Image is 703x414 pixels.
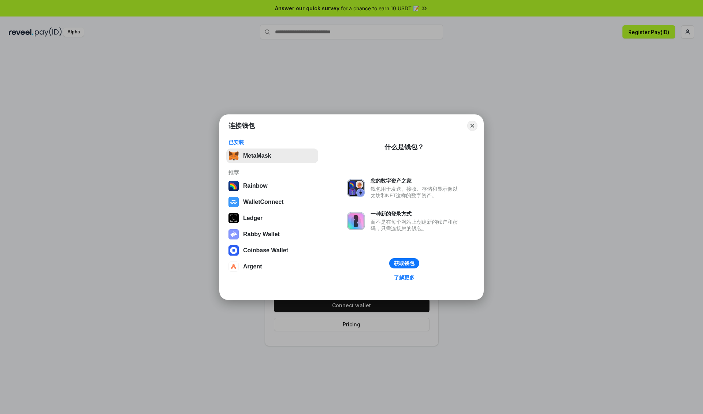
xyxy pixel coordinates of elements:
[228,213,239,223] img: svg+xml,%3Csvg%20xmlns%3D%22http%3A%2F%2Fwww.w3.org%2F2000%2Fsvg%22%20width%3D%2228%22%20height%3...
[390,273,419,282] a: 了解更多
[226,211,318,226] button: Ledger
[371,186,461,199] div: 钱包用于发送、接收、存储和显示像以太坊和NFT这样的数字资产。
[371,219,461,232] div: 而不是在每个网站上创建新的账户和密码，只需连接您的钱包。
[226,179,318,193] button: Rainbow
[226,259,318,274] button: Argent
[347,179,365,197] img: svg+xml,%3Csvg%20xmlns%3D%22http%3A%2F%2Fwww.w3.org%2F2000%2Fsvg%22%20fill%3D%22none%22%20viewBox...
[243,153,271,159] div: MetaMask
[228,151,239,161] img: svg+xml,%3Csvg%20fill%3D%22none%22%20height%3D%2233%22%20viewBox%3D%220%200%2035%2033%22%20width%...
[394,274,414,281] div: 了解更多
[467,121,477,131] button: Close
[384,143,424,151] div: 什么是钱包？
[228,181,239,191] img: svg+xml,%3Csvg%20width%3D%22120%22%20height%3D%22120%22%20viewBox%3D%220%200%20120%20120%22%20fil...
[371,177,461,184] div: 您的数字资产之家
[389,258,419,268] button: 获取钱包
[228,245,239,256] img: svg+xml,%3Csvg%20width%3D%2228%22%20height%3D%2228%22%20viewBox%3D%220%200%2028%2028%22%20fill%3D...
[226,195,318,209] button: WalletConnect
[226,227,318,242] button: Rabby Wallet
[228,121,255,130] h1: 连接钱包
[228,229,239,239] img: svg+xml,%3Csvg%20xmlns%3D%22http%3A%2F%2Fwww.w3.org%2F2000%2Fsvg%22%20fill%3D%22none%22%20viewBox...
[228,139,316,146] div: 已安装
[394,260,414,267] div: 获取钱包
[228,169,316,176] div: 推荐
[243,231,280,238] div: Rabby Wallet
[243,247,288,254] div: Coinbase Wallet
[243,183,268,189] div: Rainbow
[243,215,263,221] div: Ledger
[243,263,262,270] div: Argent
[228,261,239,272] img: svg+xml,%3Csvg%20width%3D%2228%22%20height%3D%2228%22%20viewBox%3D%220%200%2028%2028%22%20fill%3D...
[347,212,365,230] img: svg+xml,%3Csvg%20xmlns%3D%22http%3A%2F%2Fwww.w3.org%2F2000%2Fsvg%22%20fill%3D%22none%22%20viewBox...
[228,197,239,207] img: svg+xml,%3Csvg%20width%3D%2228%22%20height%3D%2228%22%20viewBox%3D%220%200%2028%2028%22%20fill%3D...
[243,199,284,205] div: WalletConnect
[226,149,318,163] button: MetaMask
[226,243,318,258] button: Coinbase Wallet
[371,210,461,217] div: 一种新的登录方式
